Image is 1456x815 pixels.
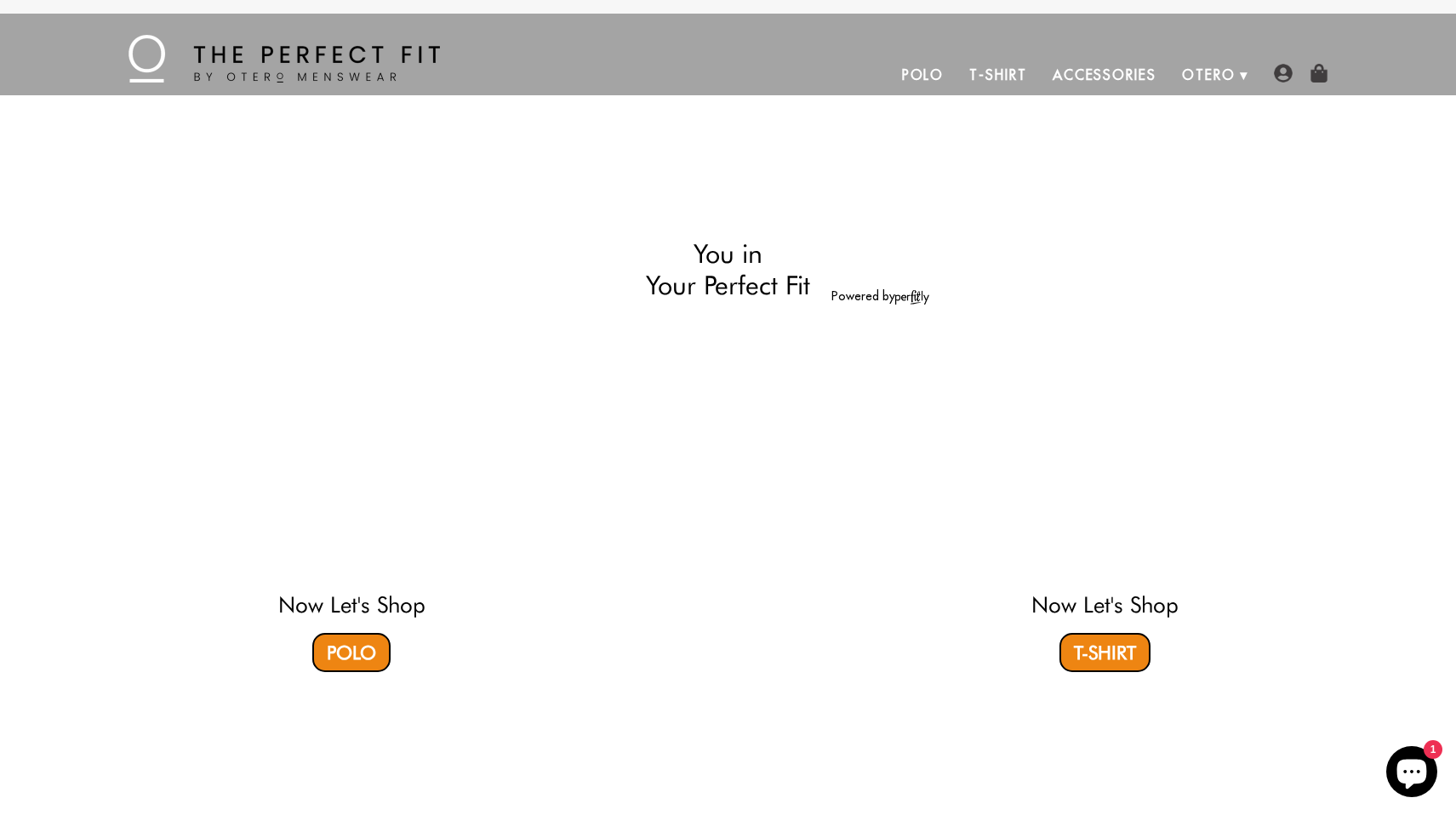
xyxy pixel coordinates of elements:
[1031,591,1179,618] a: Now Let's Shop
[1040,54,1169,95] a: Accessories
[312,633,391,672] a: Polo
[831,288,929,304] a: Powered by
[956,54,1039,95] a: T-Shirt
[1169,54,1248,95] a: Otero
[1381,746,1442,801] inbox-online-store-chat: Shopify online store chat
[528,238,929,300] h2: You in Your Perfect Fit
[128,35,440,83] img: The Perfect Fit - by Otero Menswear - Logo
[1059,633,1151,672] a: T-Shirt
[889,54,957,95] a: Polo
[278,591,425,618] a: Now Let's Shop
[1310,64,1328,83] img: shopping-bag-icon.png
[1274,64,1293,83] img: user-account-icon.png
[895,290,929,305] img: perfitly-logo_73ae6c82-e2e3-4a36-81b1-9e913f6ac5a1.png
